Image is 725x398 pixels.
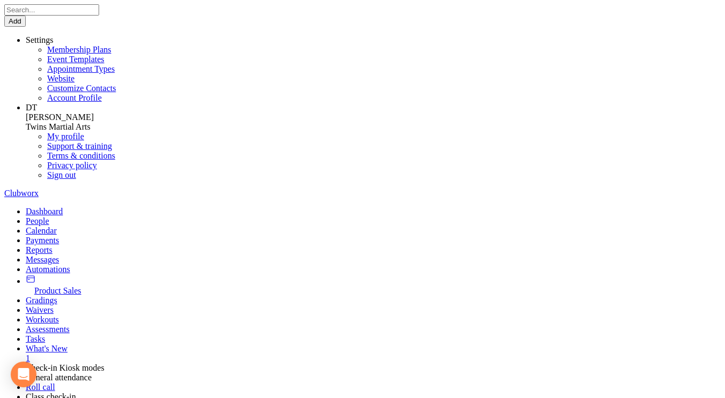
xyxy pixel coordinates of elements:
a: My profile [47,132,84,141]
a: Gradings [26,296,721,305]
div: What's New [26,344,721,354]
span: Settings [26,35,54,44]
a: Workouts [26,315,721,325]
a: Product Sales [26,276,721,296]
a: Support & training [47,141,112,151]
li: Check-in Kiosk modes [26,363,721,373]
a: Privacy policy [47,161,97,170]
span: 1 [26,354,30,363]
a: Customize Contacts [47,84,116,93]
a: Assessments [26,325,721,334]
span: Add [9,17,21,25]
div: General attendance [26,373,721,382]
a: Automations [26,265,721,274]
a: Terms & conditions [47,151,115,160]
a: General attendance kiosk mode [26,373,721,382]
div: DT [26,103,721,112]
a: Event Templates [47,55,104,64]
button: Add [4,16,26,27]
a: Tasks [26,334,721,344]
a: People [26,216,721,226]
a: What's New1 [26,344,721,363]
input: Search... [4,4,99,16]
div: Product Sales [34,286,721,296]
a: Sign out [47,170,76,179]
div: [PERSON_NAME] [26,112,721,122]
a: Reports [26,245,721,255]
a: Calendar [26,226,721,236]
a: Clubworx [4,189,39,198]
div: Twins Martial Arts [26,122,721,132]
a: Account Profile [47,93,102,102]
div: Open Intercom Messenger [11,362,36,387]
a: Messages [26,255,721,265]
a: Roll call [26,382,721,392]
a: Dashboard [26,207,721,216]
a: Payments [26,236,721,245]
a: Waivers [26,305,721,315]
a: Appointment Types [47,64,115,73]
a: Membership Plans [47,45,111,54]
a: Website [47,74,74,83]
